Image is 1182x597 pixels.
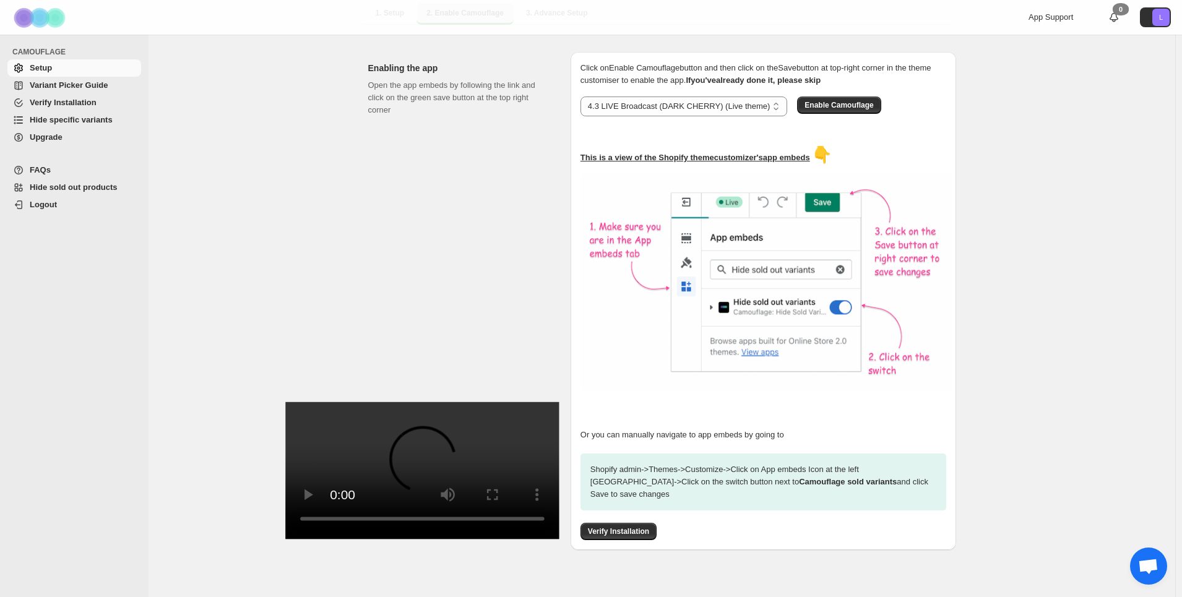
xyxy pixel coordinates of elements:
[30,63,52,72] span: Setup
[797,97,881,114] button: Enable Camouflage
[1130,548,1167,585] a: Open chat
[10,1,72,35] img: Camouflage
[580,523,657,540] button: Verify Installation
[7,111,141,129] a: Hide specific variants
[7,94,141,111] a: Verify Installation
[686,75,821,85] b: If you've already done it, please skip
[1113,3,1129,15] div: 0
[1159,14,1163,21] text: L
[580,453,946,510] p: Shopify admin -> Themes -> Customize -> Click on App embeds Icon at the left [GEOGRAPHIC_DATA] ->...
[7,196,141,213] a: Logout
[7,161,141,179] a: FAQs
[580,174,952,390] img: camouflage-enable
[7,179,141,196] a: Hide sold out products
[30,115,113,124] span: Hide specific variants
[30,132,63,142] span: Upgrade
[588,526,649,536] span: Verify Installation
[799,477,897,486] strong: Camouflage sold variants
[30,200,57,209] span: Logout
[1152,9,1170,26] span: Avatar with initials L
[1108,11,1120,24] a: 0
[805,100,873,110] span: Enable Camouflage
[30,98,97,107] span: Verify Installation
[580,526,657,536] a: Verify Installation
[12,47,142,57] span: CAMOUFLAGE
[580,62,946,87] p: Click on Enable Camouflage button and then click on the Save button at top-right corner in the th...
[1029,12,1073,22] span: App Support
[368,79,551,521] div: Open the app embeds by following the link and click on the green save button at the top right corner
[7,59,141,77] a: Setup
[580,153,810,162] u: This is a view of the Shopify theme customizer's app embeds
[30,80,108,90] span: Variant Picker Guide
[7,129,141,146] a: Upgrade
[30,165,51,174] span: FAQs
[580,429,946,441] p: Or you can manually navigate to app embeds by going to
[30,183,118,192] span: Hide sold out products
[812,145,832,164] span: 👇
[797,100,881,110] a: Enable Camouflage
[368,62,551,74] h2: Enabling the app
[7,77,141,94] a: Variant Picker Guide
[285,402,559,539] video: Enable Camouflage in theme app embeds
[1140,7,1171,27] button: Avatar with initials L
